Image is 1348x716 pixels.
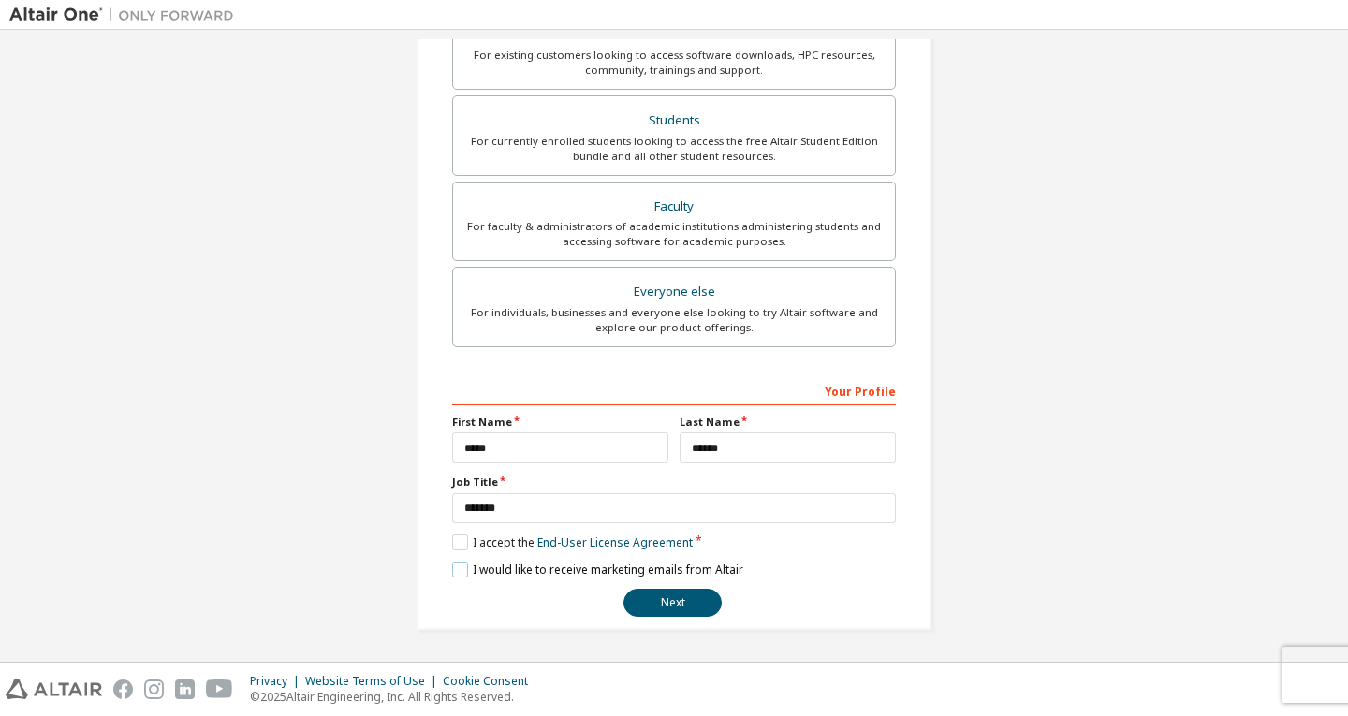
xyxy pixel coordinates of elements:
[623,589,722,617] button: Next
[680,415,896,430] label: Last Name
[250,674,305,689] div: Privacy
[452,415,668,430] label: First Name
[464,305,884,335] div: For individuals, businesses and everyone else looking to try Altair software and explore our prod...
[464,108,884,134] div: Students
[443,674,539,689] div: Cookie Consent
[452,534,693,550] label: I accept the
[9,6,243,24] img: Altair One
[144,679,164,699] img: instagram.svg
[250,689,539,705] p: © 2025 Altair Engineering, Inc. All Rights Reserved.
[175,679,195,699] img: linkedin.svg
[537,534,693,550] a: End-User License Agreement
[113,679,133,699] img: facebook.svg
[464,48,884,78] div: For existing customers looking to access software downloads, HPC resources, community, trainings ...
[6,679,102,699] img: altair_logo.svg
[464,194,884,220] div: Faculty
[452,375,896,405] div: Your Profile
[464,279,884,305] div: Everyone else
[464,219,884,249] div: For faculty & administrators of academic institutions administering students and accessing softwa...
[464,134,884,164] div: For currently enrolled students looking to access the free Altair Student Edition bundle and all ...
[305,674,443,689] div: Website Terms of Use
[452,562,743,577] label: I would like to receive marketing emails from Altair
[452,475,896,490] label: Job Title
[206,679,233,699] img: youtube.svg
